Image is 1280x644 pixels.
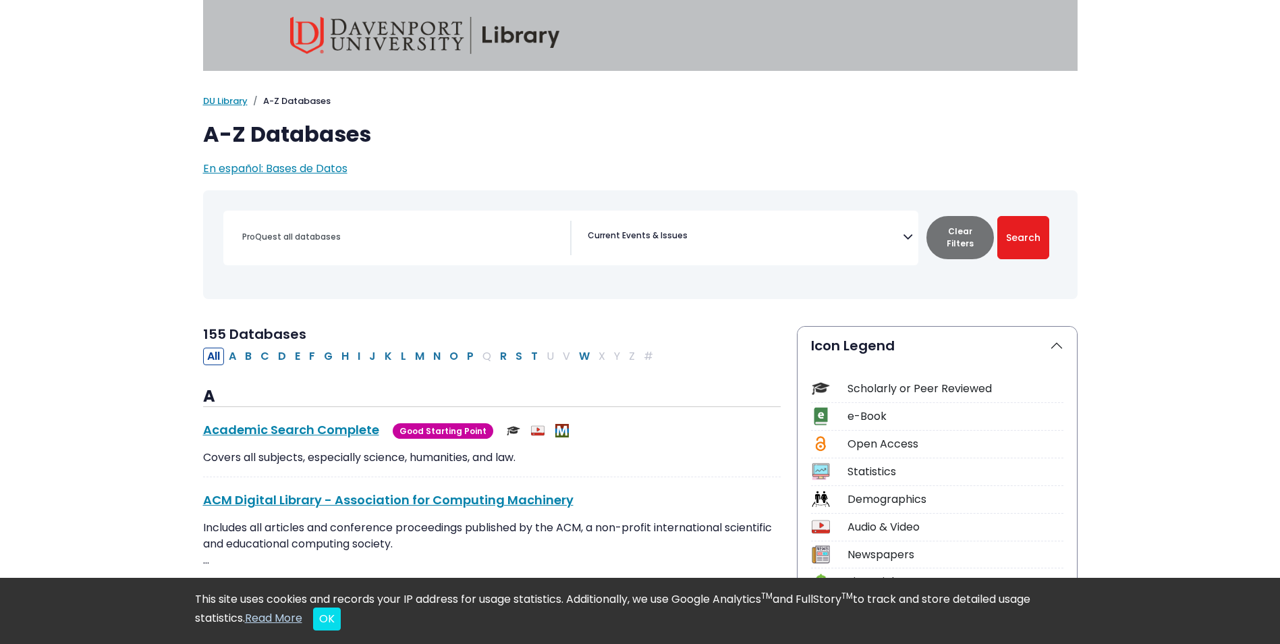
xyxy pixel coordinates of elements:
button: Filter Results R [496,348,511,365]
div: Statistics [847,464,1063,480]
a: Read More [245,610,302,626]
button: Filter Results I [354,348,364,365]
button: Filter Results E [291,348,304,365]
img: MeL (Michigan electronic Library) [555,424,569,437]
a: En español: Bases de Datos [203,161,347,176]
div: Open Access [847,436,1063,452]
button: Icon Legend [798,327,1077,365]
h3: A [203,387,781,407]
div: e-Book [847,408,1063,425]
button: Filter Results W [575,348,594,365]
span: Good Starting Point [393,423,493,439]
button: Filter Results L [397,348,410,365]
button: Filter Results P [463,348,478,365]
button: Filter Results K [381,348,396,365]
button: Filter Results S [511,348,526,365]
nav: breadcrumb [203,95,1078,108]
div: Scholarly or Peer Reviewed [847,381,1063,397]
div: Demographics [847,491,1063,508]
nav: Search filters [203,190,1078,299]
img: Icon Statistics [812,462,830,481]
a: Academic Search Complete [203,421,379,438]
img: Icon Demographics [812,490,830,508]
input: Search database by title or keyword [234,227,570,246]
img: Icon Scholarly or Peer Reviewed [812,379,830,398]
h1: A-Z Databases [203,122,1078,147]
a: DU Library [203,95,248,107]
button: Filter Results G [320,348,337,365]
img: Scholarly or Peer Reviewed [507,424,520,437]
button: Close [313,608,341,630]
li: Current Events & Issues [582,230,688,242]
button: Filter Results D [274,348,290,365]
sup: TM [841,590,853,601]
button: Filter Results T [527,348,542,365]
button: Filter Results B [241,348,256,365]
img: Icon Audio & Video [812,518,830,536]
img: Audio & Video [531,424,545,437]
img: Icon Newspapers [812,545,830,564]
a: ACM Digital Library - Association for Computing Machinery [203,491,574,508]
div: This site uses cookies and records your IP address for usage statistics. Additionally, we use Goo... [195,591,1086,630]
button: Filter Results A [225,348,240,365]
p: Covers all subjects, especially science, humanities, and law. [203,450,781,466]
span: 155 Databases [203,325,306,344]
div: Audio & Video [847,519,1063,535]
button: Filter Results F [305,348,319,365]
div: Financial Report [847,574,1063,590]
button: Submit for Search Results [997,216,1049,259]
button: Clear Filters [926,216,994,259]
button: Filter Results J [365,348,380,365]
span: Current Events & Issues [588,230,688,242]
button: Filter Results N [429,348,445,365]
img: Davenport University Library [290,17,560,54]
textarea: Search [690,232,696,243]
div: Alpha-list to filter by first letter of database name [203,348,659,363]
button: Filter Results O [445,348,462,365]
sup: TM [761,590,773,601]
img: Icon e-Book [812,407,830,425]
p: Includes all articles and conference proceedings published by the ACM, a non-profit international... [203,520,781,568]
div: Newspapers [847,547,1063,563]
img: Icon Financial Report [812,573,830,591]
button: Filter Results M [411,348,428,365]
button: All [203,348,224,365]
li: A-Z Databases [248,95,331,108]
button: Filter Results H [337,348,353,365]
button: Filter Results C [256,348,273,365]
img: Icon Open Access [812,435,829,453]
